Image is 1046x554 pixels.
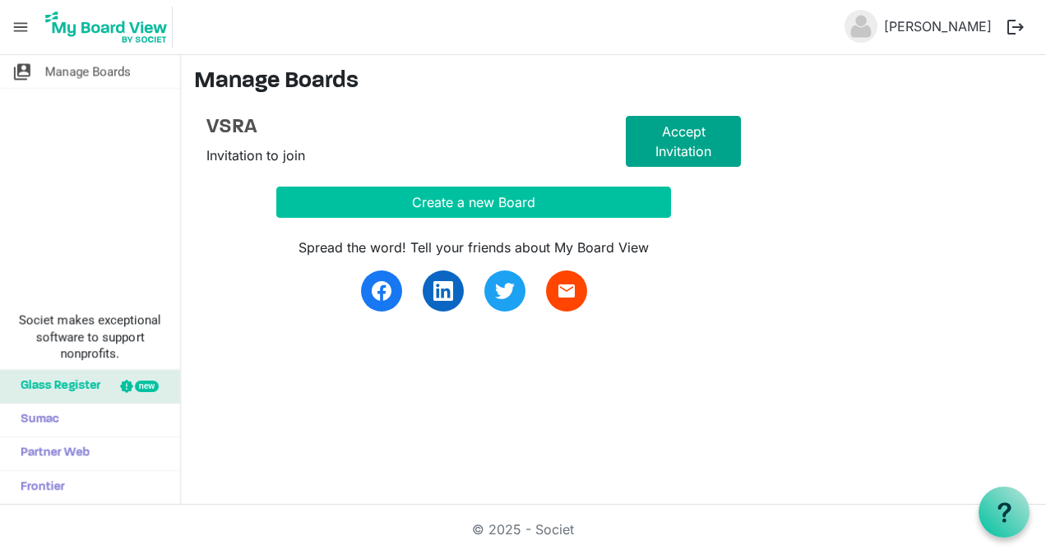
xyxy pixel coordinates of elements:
[276,238,671,257] div: Spread the word! Tell your friends about My Board View
[12,404,59,436] span: Sumac
[845,10,877,43] img: no-profile-picture.svg
[12,437,90,470] span: Partner Web
[998,10,1033,44] button: logout
[495,281,515,301] img: twitter.svg
[433,281,453,301] img: linkedin.svg
[206,147,305,164] span: Invitation to join
[12,55,32,88] span: switch_account
[40,7,173,48] img: My Board View Logo
[206,116,601,140] h4: VSRA
[557,281,576,301] span: email
[5,12,36,43] span: menu
[276,187,671,218] button: Create a new Board
[372,281,391,301] img: facebook.svg
[194,68,1033,96] h3: Manage Boards
[877,10,998,43] a: [PERSON_NAME]
[45,55,131,88] span: Manage Boards
[12,370,100,403] span: Glass Register
[626,116,741,167] a: Accept Invitation
[40,7,179,48] a: My Board View Logo
[12,471,65,504] span: Frontier
[546,270,587,312] a: email
[472,521,574,538] a: © 2025 - Societ
[7,312,173,362] span: Societ makes exceptional software to support nonprofits.
[135,381,159,392] div: new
